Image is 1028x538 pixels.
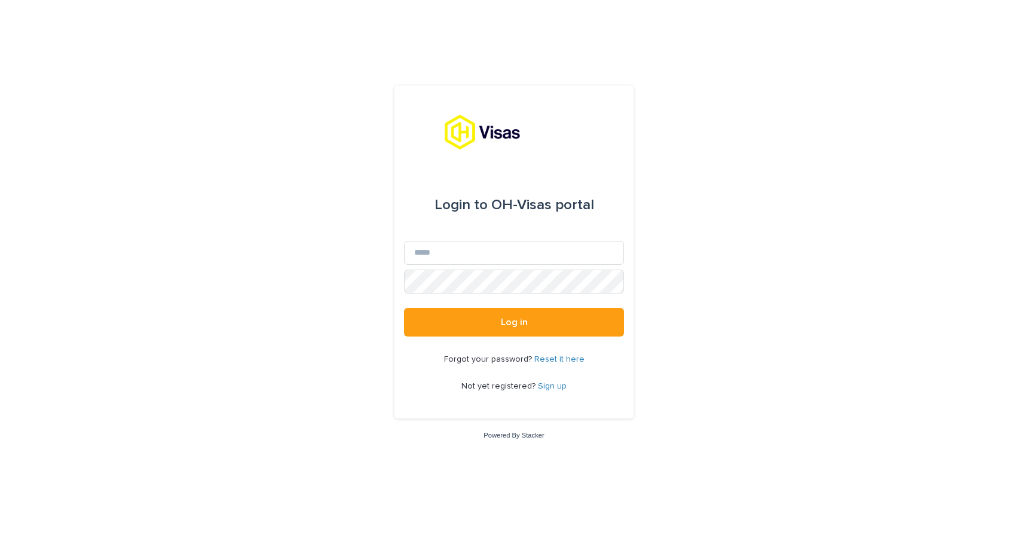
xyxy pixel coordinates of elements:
div: OH-Visas portal [435,188,594,222]
button: Log in [404,308,624,337]
span: Log in [501,317,528,327]
span: Forgot your password? [444,355,534,363]
a: Powered By Stacker [484,432,544,439]
span: Login to [435,198,488,212]
a: Reset it here [534,355,585,363]
a: Sign up [538,382,567,390]
span: Not yet registered? [461,382,538,390]
img: tx8HrbJQv2PFQx4TXEq5 [444,114,584,150]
